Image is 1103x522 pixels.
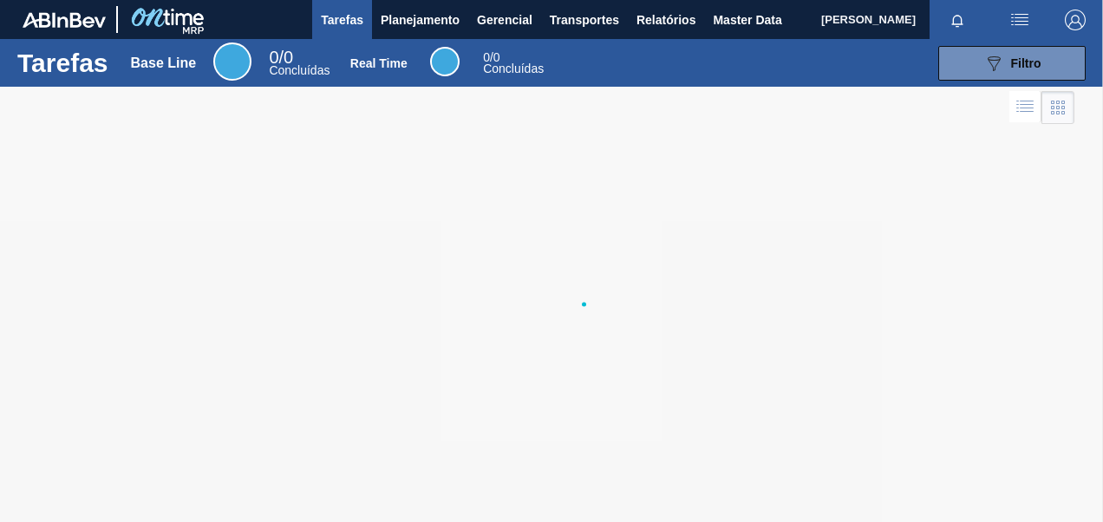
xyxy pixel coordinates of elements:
[23,12,106,28] img: TNhmsLtSVTkK8tSr43FrP2fwEKptu5GPRR3wAAAABJRU5ErkJggg==
[381,10,460,30] span: Planejamento
[17,53,108,73] h1: Tarefas
[1065,10,1086,30] img: Logout
[550,10,619,30] span: Transportes
[938,46,1086,81] button: Filtro
[269,48,278,67] span: 0
[483,52,544,75] div: Real Time
[321,10,363,30] span: Tarefas
[430,47,460,76] div: Real Time
[269,50,330,76] div: Base Line
[269,48,293,67] span: / 0
[350,56,408,70] div: Real Time
[1011,56,1041,70] span: Filtro
[131,55,197,71] div: Base Line
[213,42,251,81] div: Base Line
[636,10,695,30] span: Relatórios
[713,10,781,30] span: Master Data
[483,62,544,75] span: Concluídas
[930,8,985,32] button: Notificações
[483,50,490,64] span: 0
[477,10,532,30] span: Gerencial
[483,50,499,64] span: / 0
[269,63,330,77] span: Concluídas
[1009,10,1030,30] img: userActions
